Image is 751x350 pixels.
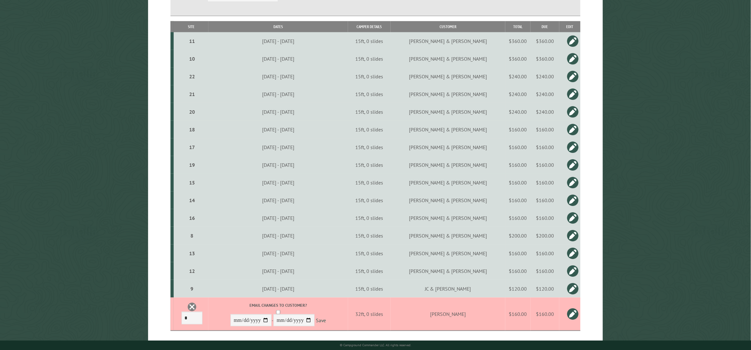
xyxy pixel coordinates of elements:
[316,317,326,324] a: Save
[210,56,347,62] div: [DATE] - [DATE]
[505,138,531,156] td: $160.00
[505,280,531,298] td: $120.00
[531,298,559,331] td: $160.00
[210,109,347,115] div: [DATE] - [DATE]
[210,91,347,97] div: [DATE] - [DATE]
[348,262,391,280] td: 15ft, 0 slides
[210,250,347,256] div: [DATE] - [DATE]
[531,244,559,262] td: $160.00
[531,191,559,209] td: $160.00
[348,121,391,138] td: 15ft, 0 slides
[174,21,208,32] th: Site
[176,250,207,256] div: 13
[531,32,559,50] td: $360.00
[348,244,391,262] td: 15ft, 0 slides
[210,286,347,292] div: [DATE] - [DATE]
[176,268,207,274] div: 12
[531,209,559,227] td: $160.00
[210,268,347,274] div: [DATE] - [DATE]
[531,103,559,121] td: $240.00
[391,68,505,85] td: [PERSON_NAME] & [PERSON_NAME]
[505,121,531,138] td: $160.00
[391,262,505,280] td: [PERSON_NAME] & [PERSON_NAME]
[505,298,531,331] td: $160.00
[505,21,531,32] th: Total
[210,144,347,150] div: [DATE] - [DATE]
[340,343,411,347] small: © Campground Commander LLC. All rights reserved.
[391,156,505,174] td: [PERSON_NAME] & [PERSON_NAME]
[210,162,347,168] div: [DATE] - [DATE]
[348,85,391,103] td: 15ft, 0 slides
[391,121,505,138] td: [PERSON_NAME] & [PERSON_NAME]
[391,280,505,298] td: JC & [PERSON_NAME]
[348,191,391,209] td: 15ft, 0 slides
[531,280,559,298] td: $120.00
[210,302,347,328] div: -
[505,262,531,280] td: $160.00
[391,50,505,68] td: [PERSON_NAME] & [PERSON_NAME]
[505,156,531,174] td: $160.00
[391,21,505,32] th: Customer
[210,215,347,221] div: [DATE] - [DATE]
[208,21,348,32] th: Dates
[187,302,197,312] a: Delete this reservation
[505,68,531,85] td: $240.00
[531,21,559,32] th: Due
[348,298,391,331] td: 32ft, 0 slides
[531,138,559,156] td: $160.00
[348,156,391,174] td: 15ft, 0 slides
[210,302,347,308] label: Email changes to customer?
[348,174,391,191] td: 15ft, 0 slides
[176,91,207,97] div: 21
[176,109,207,115] div: 20
[176,215,207,221] div: 16
[348,138,391,156] td: 15ft, 0 slides
[531,262,559,280] td: $160.00
[531,85,559,103] td: $240.00
[391,103,505,121] td: [PERSON_NAME] & [PERSON_NAME]
[505,227,531,244] td: $200.00
[210,38,347,44] div: [DATE] - [DATE]
[559,21,580,32] th: Edit
[210,197,347,203] div: [DATE] - [DATE]
[176,56,207,62] div: 10
[176,197,207,203] div: 14
[348,209,391,227] td: 15ft, 0 slides
[505,209,531,227] td: $160.00
[531,156,559,174] td: $160.00
[505,103,531,121] td: $240.00
[391,32,505,50] td: [PERSON_NAME] & [PERSON_NAME]
[348,21,391,32] th: Camper Details
[505,32,531,50] td: $360.00
[348,227,391,244] td: 15ft, 0 slides
[210,73,347,80] div: [DATE] - [DATE]
[391,209,505,227] td: [PERSON_NAME] & [PERSON_NAME]
[348,32,391,50] td: 15ft, 0 slides
[348,50,391,68] td: 15ft, 0 slides
[391,191,505,209] td: [PERSON_NAME] & [PERSON_NAME]
[505,191,531,209] td: $160.00
[531,121,559,138] td: $160.00
[391,174,505,191] td: [PERSON_NAME] & [PERSON_NAME]
[176,126,207,133] div: 18
[176,73,207,80] div: 22
[391,244,505,262] td: [PERSON_NAME] & [PERSON_NAME]
[210,232,347,239] div: [DATE] - [DATE]
[348,68,391,85] td: 15ft, 0 slides
[531,68,559,85] td: $240.00
[391,227,505,244] td: [PERSON_NAME] & [PERSON_NAME]
[176,179,207,186] div: 15
[505,85,531,103] td: $240.00
[210,179,347,186] div: [DATE] - [DATE]
[176,162,207,168] div: 19
[531,227,559,244] td: $200.00
[176,38,207,44] div: 11
[505,50,531,68] td: $360.00
[531,50,559,68] td: $360.00
[505,174,531,191] td: $160.00
[176,232,207,239] div: 8
[348,103,391,121] td: 15ft, 0 slides
[531,174,559,191] td: $160.00
[505,244,531,262] td: $160.00
[176,286,207,292] div: 9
